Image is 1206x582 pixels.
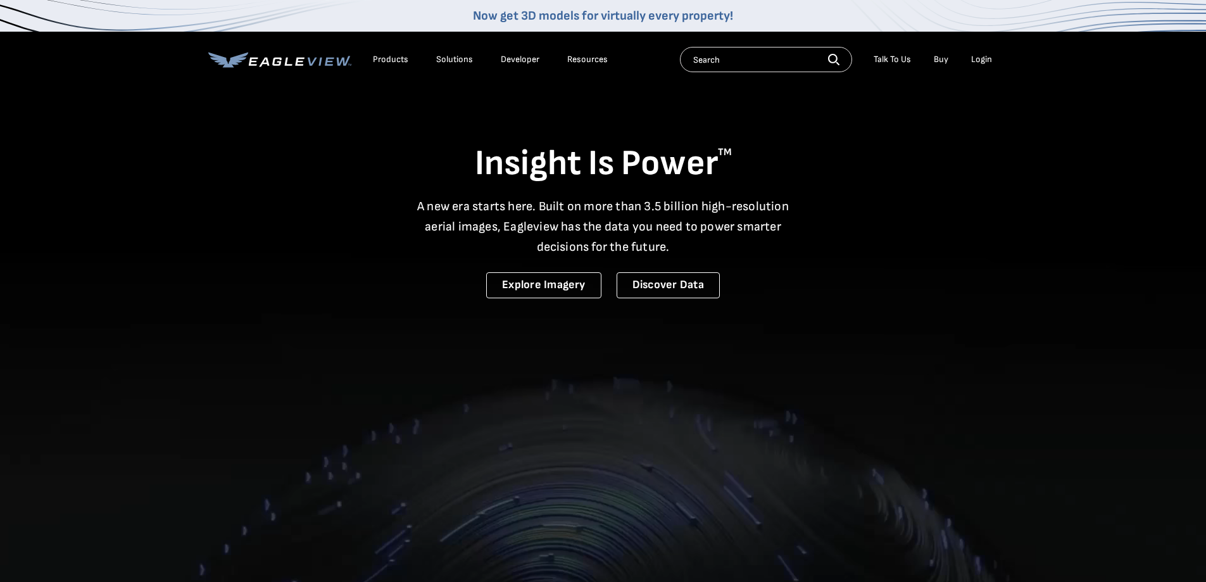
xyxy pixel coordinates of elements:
a: Discover Data [617,272,720,298]
a: Now get 3D models for virtually every property! [473,8,733,23]
div: Solutions [436,54,473,65]
h1: Insight Is Power [208,142,998,186]
a: Buy [934,54,948,65]
div: Login [971,54,992,65]
div: Resources [567,54,608,65]
input: Search [680,47,852,72]
a: Explore Imagery [486,272,601,298]
div: Products [373,54,408,65]
a: Developer [501,54,539,65]
sup: TM [718,146,732,158]
p: A new era starts here. Built on more than 3.5 billion high-resolution aerial images, Eagleview ha... [410,196,797,257]
div: Talk To Us [874,54,911,65]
